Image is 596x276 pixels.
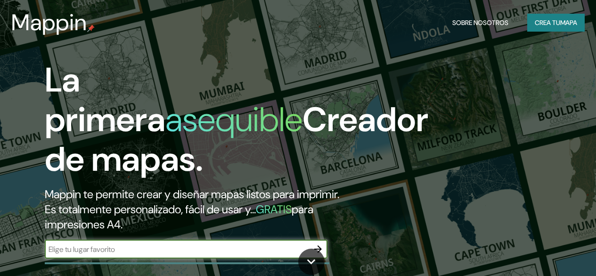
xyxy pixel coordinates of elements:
[45,98,428,181] font: Creador de mapas.
[512,239,586,266] iframe: Help widget launcher
[45,187,339,201] font: Mappin te permite crear y diseñar mapas listos para imprimir.
[11,8,87,37] font: Mappin
[45,244,309,255] input: Elige tu lugar favorito
[535,18,560,27] font: Crea tu
[256,202,292,217] font: GRATIS
[45,202,256,217] font: Es totalmente personalizado, fácil de usar y...
[45,202,313,232] font: para impresiones A4.
[527,14,585,32] button: Crea tumapa
[45,58,165,142] font: La primera
[452,18,508,27] font: Sobre nosotros
[449,14,512,32] button: Sobre nosotros
[87,25,95,32] img: pin de mapeo
[165,98,302,142] font: asequible
[560,18,577,27] font: mapa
